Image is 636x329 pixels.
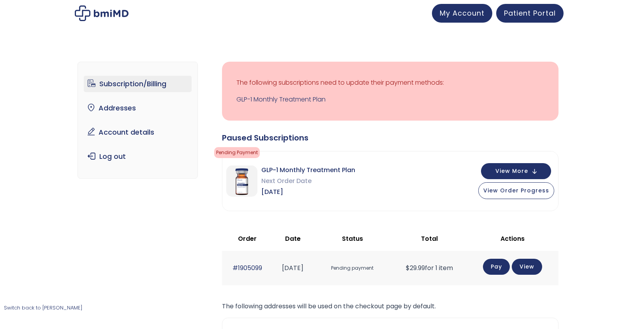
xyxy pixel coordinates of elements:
[512,259,542,275] a: View
[285,234,301,243] span: Date
[222,301,558,312] p: The following addresses will be used on the checkout page by default.
[342,234,363,243] span: Status
[478,182,554,199] button: View Order Progress
[236,77,544,88] p: The following subscriptions need to update their payment methods:
[496,4,564,23] a: Patient Portal
[483,259,510,275] a: Pay
[432,4,492,23] a: My Account
[233,263,262,272] a: #1905099
[84,124,192,140] a: Account details
[78,62,198,179] nav: Account pages
[495,169,528,174] span: View More
[236,94,544,105] a: GLP-1 Monthly Treatment Plan
[483,187,549,194] span: View Order Progress
[406,263,425,272] span: 29.99
[4,304,83,311] a: Switch back to [PERSON_NAME]
[392,251,467,285] td: for 1 item
[440,8,484,18] span: My Account
[261,176,355,187] span: Next Order Date
[406,263,410,272] span: $
[222,132,558,143] div: Paused Subscriptions
[504,8,556,18] span: Patient Portal
[282,263,303,272] time: [DATE]
[481,163,551,179] button: View More
[84,100,192,116] a: Addresses
[214,147,260,158] span: Pending Payment
[75,5,129,21] img: My account
[84,76,192,92] a: Subscription/Billing
[421,234,438,243] span: Total
[84,148,192,165] a: Log out
[261,165,355,176] span: GLP-1 Monthly Treatment Plan
[500,234,525,243] span: Actions
[238,234,257,243] span: Order
[317,261,388,276] span: Pending payment
[261,187,355,197] span: [DATE]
